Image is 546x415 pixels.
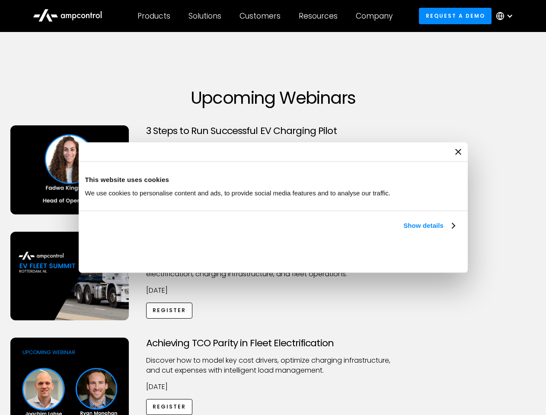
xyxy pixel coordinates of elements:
[419,8,492,24] a: Request a demo
[146,338,400,349] h3: Achieving TCO Parity in Fleet Electrification
[188,11,221,21] div: Solutions
[299,11,338,21] div: Resources
[146,382,400,392] p: [DATE]
[146,125,400,137] h3: 3 Steps to Run Successful EV Charging Pilot
[10,87,536,108] h1: Upcoming Webinars
[85,175,461,185] div: This website uses cookies
[356,11,393,21] div: Company
[137,11,170,21] div: Products
[146,303,193,319] a: Register
[239,11,281,21] div: Customers
[403,220,454,231] a: Show details
[146,399,193,415] a: Register
[146,356,400,375] p: Discover how to model key cost drivers, optimize charging infrastructure, and cut expenses with i...
[334,241,458,266] button: Okay
[146,286,400,295] p: [DATE]
[85,189,391,197] span: We use cookies to personalise content and ads, to provide social media features and to analyse ou...
[455,149,461,155] button: Close banner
